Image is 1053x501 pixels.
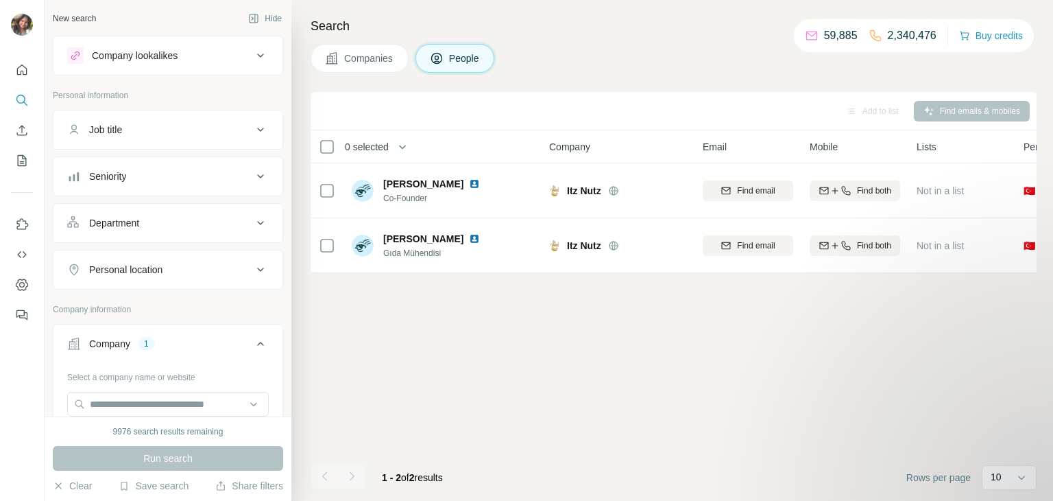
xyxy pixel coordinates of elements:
[89,263,162,277] div: Personal location
[53,253,282,286] button: Personal location
[1024,239,1035,253] span: 🇹🇷
[383,192,485,205] span: Co-Founder
[703,180,793,201] button: Find email
[810,140,838,154] span: Mobile
[824,27,858,44] p: 59,885
[53,479,92,493] button: Clear
[11,88,33,113] button: Search
[11,242,33,267] button: Use Surfe API
[383,177,463,191] span: [PERSON_NAME]
[67,366,269,384] div: Select a company name or website
[119,479,189,493] button: Save search
[567,239,601,253] span: Itz Nutz
[1006,454,1039,487] iframe: Intercom live chat
[352,235,374,257] img: Avatar
[382,472,401,483] span: 1 - 2
[737,240,775,252] span: Find email
[810,235,900,256] button: Find both
[383,247,485,259] span: Gıda Mühendisi
[53,160,282,193] button: Seniority
[810,180,900,201] button: Find both
[11,58,33,82] button: Quick start
[917,140,936,154] span: Lists
[215,479,283,493] button: Share filters
[53,12,96,25] div: New search
[11,212,33,237] button: Use Surfe on LinkedIn
[991,470,1002,484] p: 10
[53,113,282,146] button: Job title
[138,338,154,350] div: 1
[888,27,936,44] p: 2,340,476
[469,178,480,189] img: LinkedIn logo
[549,185,560,196] img: Logo of Itz Nutz
[11,118,33,143] button: Enrich CSV
[53,303,283,316] p: Company information
[89,337,130,351] div: Company
[857,240,891,252] span: Find both
[344,51,394,65] span: Companies
[703,235,793,256] button: Find email
[401,472,409,483] span: of
[382,472,443,483] span: results
[409,472,415,483] span: 2
[11,148,33,173] button: My lists
[737,185,775,197] span: Find email
[89,170,126,183] div: Seniority
[549,240,560,251] img: Logo of Itz Nutz
[11,303,33,327] button: Feedback
[917,240,964,251] span: Not in a list
[311,16,1037,36] h4: Search
[345,140,389,154] span: 0 selected
[1024,184,1035,198] span: 🇹🇷
[53,207,282,240] button: Department
[89,216,139,230] div: Department
[89,123,122,137] div: Job title
[53,327,282,366] button: Company1
[53,89,283,102] p: Personal information
[239,8,291,29] button: Hide
[549,140,590,154] span: Company
[857,185,891,197] span: Find both
[959,26,1023,45] button: Buy credits
[113,426,223,438] div: 9976 search results remaining
[906,471,971,485] span: Rows per page
[11,272,33,297] button: Dashboard
[703,140,727,154] span: Email
[92,49,178,62] div: Company lookalikes
[917,185,964,196] span: Not in a list
[567,184,601,198] span: Itz Nutz
[53,39,282,72] button: Company lookalikes
[449,51,481,65] span: People
[383,232,463,246] span: [PERSON_NAME]
[11,14,33,36] img: Avatar
[469,233,480,244] img: LinkedIn logo
[352,180,374,202] img: Avatar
